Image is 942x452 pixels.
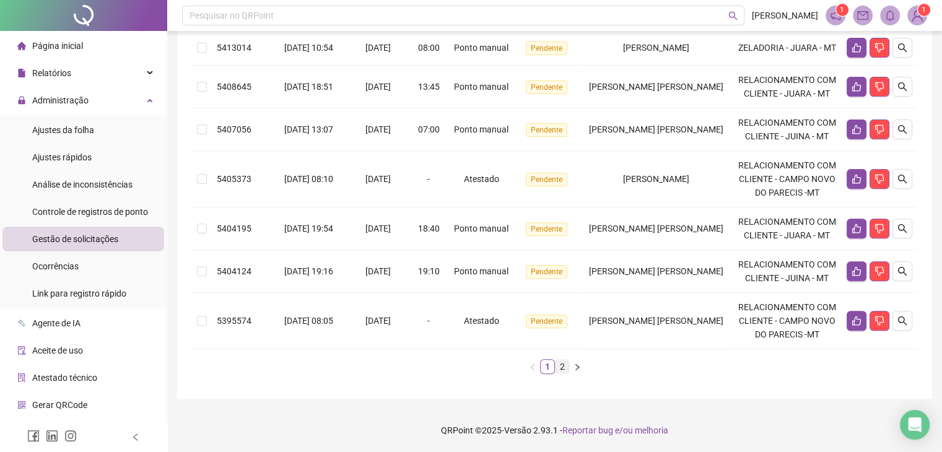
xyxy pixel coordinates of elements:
span: search [897,266,907,276]
span: Atestado técnico [32,373,97,383]
span: - [427,316,430,326]
span: [DATE] [365,82,391,92]
span: solution [17,373,26,382]
span: 1 [840,6,844,14]
span: dislike [874,82,884,92]
span: left [131,433,140,441]
li: Página anterior [525,359,540,374]
span: qrcode [17,401,26,409]
span: Pendente [526,265,567,279]
span: 1 [922,6,926,14]
span: [PERSON_NAME] [623,174,689,184]
sup: 1 [836,4,848,16]
span: dislike [874,43,884,53]
footer: QRPoint © 2025 - 2.93.1 - [167,409,942,452]
span: Controle de registros de ponto [32,207,148,217]
span: dislike [874,124,884,134]
span: Pendente [526,80,567,94]
span: dislike [874,266,884,276]
span: Ponto manual [454,82,508,92]
span: 5413014 [217,43,251,53]
span: dislike [874,224,884,233]
img: 78532 [908,6,927,25]
span: search [897,174,907,184]
span: [DATE] 10:54 [284,43,333,53]
span: Administração [32,95,89,105]
span: Relatórios [32,68,71,78]
span: [DATE] [365,124,391,134]
span: Página inicial [32,41,83,51]
span: 18:40 [417,224,439,233]
span: lock [17,96,26,105]
span: search [897,316,907,326]
span: [PERSON_NAME] [623,43,689,53]
li: Próxima página [570,359,585,374]
a: 2 [556,360,569,373]
a: 1 [541,360,554,373]
span: like [852,266,861,276]
span: 5405373 [217,174,251,184]
span: [DATE] 19:54 [284,224,333,233]
td: RELACIONAMENTO COM CLIENTE - CAMPO NOVO DO PARECIS -MT [733,293,842,349]
span: notification [830,10,841,21]
span: like [852,82,861,92]
span: search [897,124,907,134]
span: search [728,11,738,20]
span: dislike [874,316,884,326]
span: Ocorrências [32,261,79,271]
span: [DATE] [365,174,391,184]
span: Ajustes da folha [32,125,94,135]
span: [PERSON_NAME] [752,9,818,22]
span: mail [857,10,868,21]
span: like [852,316,861,326]
span: bell [884,10,896,21]
span: Pendente [526,222,567,236]
span: 08:00 [417,43,439,53]
span: search [897,224,907,233]
span: 5404195 [217,224,251,233]
span: 13:45 [417,82,439,92]
span: [DATE] 08:10 [284,174,333,184]
span: Atestado [464,316,499,326]
span: [DATE] 13:07 [284,124,333,134]
span: Atestado [464,174,499,184]
span: Link para registro rápido [32,289,126,298]
span: [PERSON_NAME] [PERSON_NAME] [589,224,723,233]
span: Pendente [526,315,567,328]
td: RELACIONAMENTO COM CLIENTE - JUINA - MT [733,250,842,293]
span: [DATE] [365,266,391,276]
span: Pendente [526,123,567,137]
span: Versão [504,425,531,435]
span: instagram [64,430,77,442]
span: Ponto manual [454,124,508,134]
span: Gestão de solicitações [32,234,118,244]
span: home [17,41,26,50]
span: Ponto manual [454,224,508,233]
span: [PERSON_NAME] [PERSON_NAME] [589,82,723,92]
span: Agente de IA [32,318,81,328]
span: Ponto manual [454,266,508,276]
span: Análise de inconsistências [32,180,133,189]
span: 5408645 [217,82,251,92]
span: [DATE] 08:05 [284,316,333,326]
span: Gerar QRCode [32,400,87,410]
td: ZELADORIA - JUARA - MT [733,30,842,66]
span: Reportar bug e/ou melhoria [562,425,668,435]
button: right [570,359,585,374]
span: [PERSON_NAME] [PERSON_NAME] [589,124,723,134]
span: [DATE] 18:51 [284,82,333,92]
span: search [897,43,907,53]
span: [DATE] [365,43,391,53]
span: [PERSON_NAME] [PERSON_NAME] [589,316,723,326]
span: left [529,363,536,371]
td: RELACIONAMENTO COM CLIENTE - JUARA - MT [733,207,842,250]
span: like [852,174,861,184]
span: - [427,174,430,184]
td: RELACIONAMENTO COM CLIENTE - CAMPO NOVO DO PARECIS -MT [733,151,842,207]
span: facebook [27,430,40,442]
span: search [897,82,907,92]
li: 2 [555,359,570,374]
button: left [525,359,540,374]
span: dislike [874,174,884,184]
span: Pendente [526,41,567,55]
